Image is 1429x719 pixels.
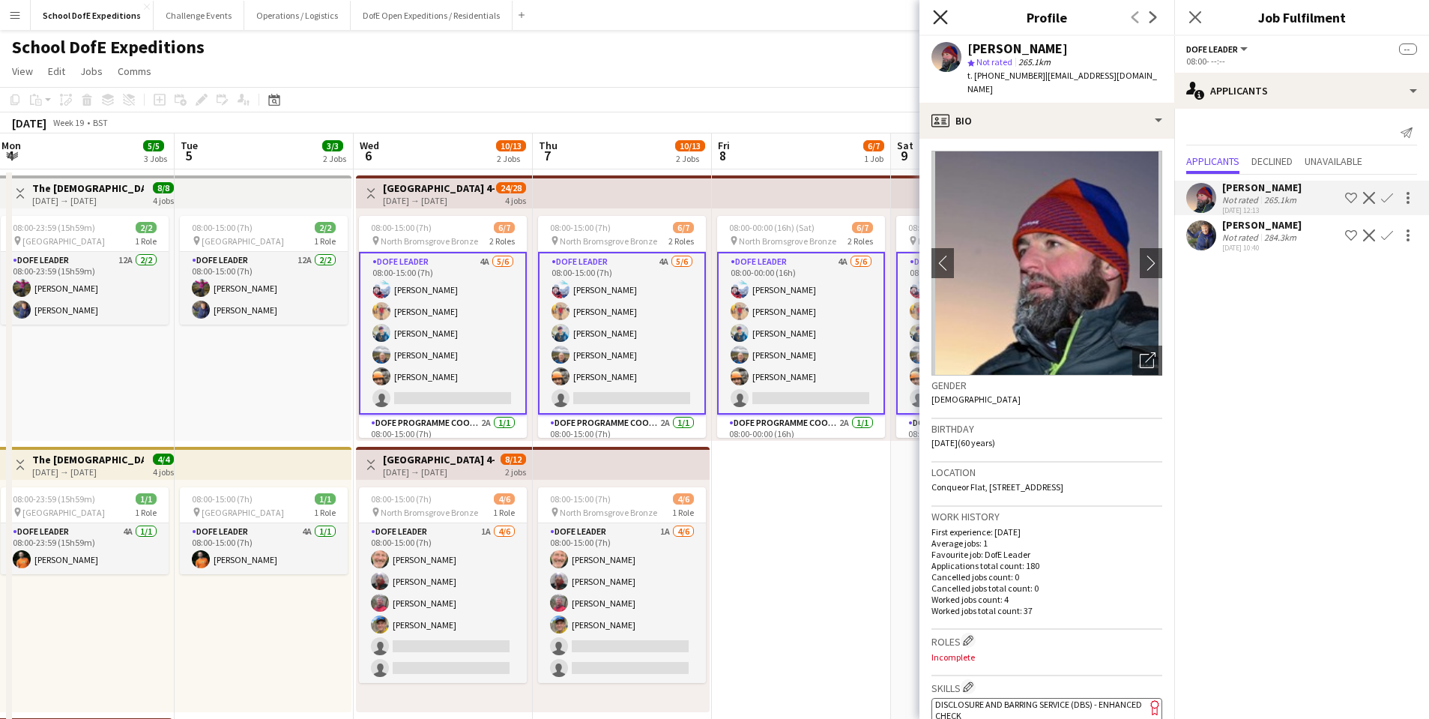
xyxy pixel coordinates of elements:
span: 6/7 [852,222,873,233]
span: 8/8 [153,182,174,193]
span: Tue [181,139,198,152]
a: Edit [42,61,71,81]
span: [DATE] (60 years) [931,437,995,448]
div: 2 Jobs [497,153,525,164]
span: 8 [716,147,730,164]
span: Sat [897,139,913,152]
span: t. [PHONE_NUMBER] [967,70,1045,81]
a: View [6,61,39,81]
span: 08:00-15:00 (7h) [908,222,969,233]
span: 08:00-23:59 (15h59m) [13,222,95,233]
span: [GEOGRAPHIC_DATA] [22,235,105,247]
span: 2/2 [136,222,157,233]
span: 08:00-15:00 (7h) [371,222,432,233]
span: Edit [48,64,65,78]
span: [GEOGRAPHIC_DATA] [202,507,284,518]
p: Worked jobs total count: 37 [931,605,1162,616]
h3: Location [931,466,1162,479]
div: [DATE] → [DATE] [32,466,144,478]
span: 1 Role [493,507,515,518]
span: 1/1 [315,493,336,505]
span: [GEOGRAPHIC_DATA] [202,235,284,247]
span: 5/5 [143,140,164,151]
app-card-role: DofE Leader4A5/608:00-15:00 (7h)[PERSON_NAME][PERSON_NAME][PERSON_NAME][PERSON_NAME][PERSON_NAME] [359,252,527,415]
div: Bio [919,103,1174,139]
span: Wed [360,139,379,152]
h3: The [DEMOGRAPHIC_DATA] College [GEOGRAPHIC_DATA] - DofE Silver Practice Expedition [32,181,144,195]
app-card-role: DofE Leader12A2/208:00-15:00 (7h)[PERSON_NAME][PERSON_NAME] [180,252,348,325]
span: 1 Role [135,235,157,247]
span: North Bromsgrove Bronze [381,235,478,247]
h3: Birthday [931,422,1162,436]
div: [DATE] → [DATE] [32,195,144,206]
span: 08:00-15:00 (7h) [550,493,611,505]
span: 9 [895,147,913,164]
div: 08:00- --:-- [1186,55,1417,67]
span: 7 [537,147,558,164]
app-job-card: 08:00-00:00 (16h) (Sat)6/7 North Bromsgrove Bronze2 RolesDofE Leader4A5/608:00-00:00 (16h)[PERSON... [717,216,885,438]
span: North Bromsgrove Bronze [381,507,478,518]
span: Declined [1251,156,1293,166]
h3: Skills [931,679,1162,695]
h3: Work history [931,510,1162,523]
div: [DATE] → [DATE] [383,466,495,478]
app-job-card: 08:00-15:00 (7h)1/1 [GEOGRAPHIC_DATA]1 RoleDofE Leader4A1/108:00-15:00 (7h)[PERSON_NAME] [180,487,348,574]
app-job-card: 08:00-15:00 (7h)2/2 [GEOGRAPHIC_DATA]1 RoleDofE Leader12A2/208:00-15:00 (7h)[PERSON_NAME][PERSON_... [180,216,348,325]
span: 08:00-15:00 (7h) [550,222,611,233]
span: 265.1km [1015,56,1054,67]
div: Not rated [1222,194,1261,205]
app-card-role: DofE Leader4A5/608:00-15:00 (7h)[PERSON_NAME][PERSON_NAME][PERSON_NAME][PERSON_NAME][PERSON_NAME] [538,252,706,415]
span: Conqueor Flat, [STREET_ADDRESS] [931,481,1063,493]
div: Open photos pop-in [1132,346,1162,376]
img: Crew avatar or photo [931,151,1162,376]
div: 4 jobs [153,465,174,478]
span: 1 Role [135,507,157,518]
div: [PERSON_NAME] [1222,218,1302,232]
span: [DEMOGRAPHIC_DATA] [931,394,1021,405]
span: North Bromsgrove Bronze [918,235,1015,247]
app-job-card: 08:00-23:59 (15h59m)1/1 [GEOGRAPHIC_DATA]1 RoleDofE Leader4A1/108:00-23:59 (15h59m)[PERSON_NAME] [1,487,169,574]
span: 08:00-15:00 (7h) [371,493,432,505]
p: First experience: [DATE] [931,526,1162,538]
span: 2/2 [315,222,336,233]
h3: The [DEMOGRAPHIC_DATA] College [GEOGRAPHIC_DATA] - DofE Gold Practice Expedition [32,453,144,466]
span: 08:00-23:59 (15h59m) [13,493,95,505]
div: 1 Job [864,153,883,164]
span: 08:00-15:00 (7h) [192,493,253,505]
h3: Profile [919,7,1174,27]
span: 2 Roles [848,235,873,247]
p: Cancelled jobs total count: 0 [931,583,1162,594]
p: Favourite job: DofE Leader [931,549,1162,560]
div: 2 jobs [505,465,526,478]
app-job-card: 08:00-23:59 (15h59m)2/2 [GEOGRAPHIC_DATA]1 RoleDofE Leader12A2/208:00-23:59 (15h59m)[PERSON_NAME]... [1,216,169,325]
span: | [EMAIL_ADDRESS][DOMAIN_NAME] [967,70,1157,94]
app-job-card: 08:00-15:00 (7h)6/7 North Bromsgrove Bronze2 RolesDofE Leader4A5/608:00-15:00 (7h)[PERSON_NAME][P... [538,216,706,438]
h3: Roles [931,633,1162,649]
span: 08:00-15:00 (7h) [192,222,253,233]
app-job-card: 08:00-15:00 (7h)4/6 North Bromsgrove Bronze1 RoleDofE Leader1A4/608:00-15:00 (7h)[PERSON_NAME][PE... [359,487,527,683]
span: 5 [178,147,198,164]
div: 2 Jobs [676,153,704,164]
span: 4/6 [494,493,515,505]
span: [GEOGRAPHIC_DATA] [22,507,105,518]
span: Not rated [976,56,1012,67]
div: 08:00-15:00 (7h)6/7 North Bromsgrove Bronze2 RolesDofE Leader4A5/608:00-15:00 (7h)[PERSON_NAME][P... [896,216,1064,438]
span: Comms [118,64,151,78]
div: [PERSON_NAME] [967,42,1068,55]
app-card-role: DofE Leader1A4/608:00-15:00 (7h)[PERSON_NAME][PERSON_NAME][PERSON_NAME][PERSON_NAME] [359,523,527,683]
button: Operations / Logistics [244,1,351,30]
h3: [GEOGRAPHIC_DATA] 4-day Bronze [383,181,495,195]
button: Challenge Events [154,1,244,30]
app-job-card: 08:00-15:00 (7h)4/6 North Bromsgrove Bronze1 RoleDofE Leader1A4/608:00-15:00 (7h)[PERSON_NAME][PE... [538,487,706,683]
div: 4 jobs [153,193,174,206]
app-card-role: DofE Leader4A1/108:00-15:00 (7h)[PERSON_NAME] [180,523,348,574]
span: Applicants [1186,156,1239,166]
a: Jobs [74,61,109,81]
div: 2 Jobs [323,153,346,164]
h3: Gender [931,379,1162,392]
app-card-role: DofE Leader4A1/108:00-23:59 (15h59m)[PERSON_NAME] [1,523,169,574]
